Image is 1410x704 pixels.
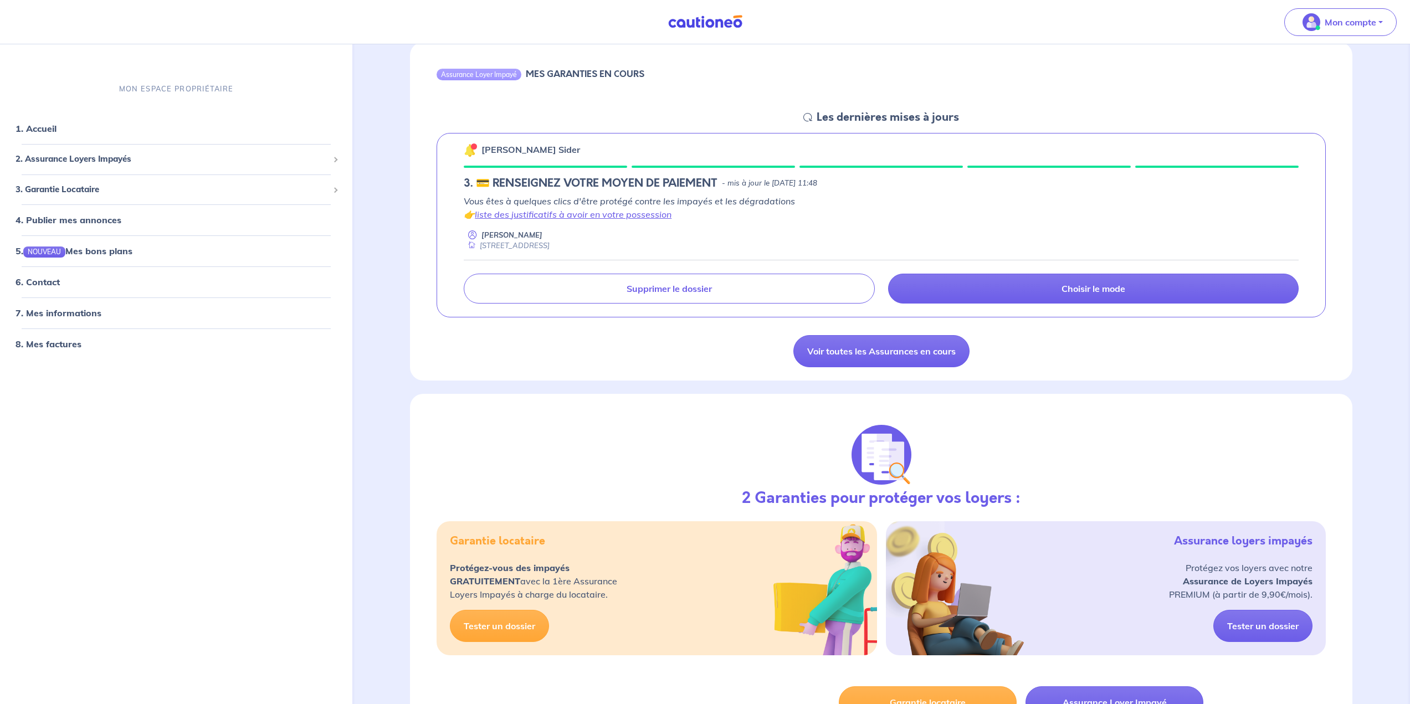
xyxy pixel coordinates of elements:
[16,245,132,256] a: 5.NOUVEAUMes bons plans
[1284,8,1397,36] button: illu_account_valid_menu.svgMon compte
[16,153,329,166] span: 2. Assurance Loyers Impayés
[1303,13,1320,31] img: illu_account_valid_menu.svg
[464,274,874,304] a: Supprimer le dossier
[475,209,671,220] a: liste des justificatifs à avoir en votre possession
[464,240,550,251] div: [STREET_ADDRESS]
[4,179,348,201] div: 3. Garantie Locataire
[4,209,348,231] div: 4. Publier mes annonces
[852,425,911,485] img: justif-loupe
[793,335,970,367] a: Voir toutes les Assurances en cours
[437,69,521,80] div: Assurance Loyer Impayé
[464,143,477,157] img: 🔔
[16,338,81,350] a: 8. Mes factures
[888,274,1299,304] a: Choisir le mode
[16,183,329,196] span: 3. Garantie Locataire
[526,69,644,79] h6: MES GARANTIES EN COURS
[1174,535,1312,548] h5: Assurance loyers impayés
[16,214,121,225] a: 4. Publier mes annonces
[16,307,101,318] a: 7. Mes informations
[16,276,60,287] a: 6. Contact
[4,148,348,170] div: 2. Assurance Loyers Impayés
[1213,610,1312,642] a: Tester un dossier
[16,123,57,134] a: 1. Accueil
[464,177,717,190] h5: 3. 💳 RENSEIGNEZ VOTRE MOYEN DE PAIEMENT
[450,610,549,642] a: Tester un dossier
[742,489,1021,508] h3: 2 Garanties pour protéger vos loyers :
[1169,561,1312,601] p: Protégez vos loyers avec notre PREMIUM (à partir de 9,90€/mois).
[464,194,1299,221] p: Vous êtes à quelques clics d'être protégé contre les impayés et les dégradations 👉
[4,117,348,140] div: 1. Accueil
[664,15,747,29] img: Cautioneo
[119,84,233,94] p: MON ESPACE PROPRIÉTAIRE
[450,562,570,587] strong: Protégez-vous des impayés GRATUITEMENT
[481,143,580,156] p: [PERSON_NAME] Sider
[722,178,817,189] p: - mis à jour le [DATE] 11:48
[4,333,348,355] div: 8. Mes factures
[4,240,348,262] div: 5.NOUVEAUMes bons plans
[817,111,959,124] h5: Les dernières mises à jours
[464,177,1299,190] div: state: CHOOSE-BILLING, Context: MORE-THAN-6-MONTHS,NO-CERTIFICATE,ALONE,LESSOR-DOCUMENTS
[4,271,348,293] div: 6. Contact
[1062,283,1125,294] p: Choisir le mode
[481,230,542,240] p: [PERSON_NAME]
[1325,16,1376,29] p: Mon compte
[1183,575,1312,587] strong: Assurance de Loyers Impayés
[627,283,712,294] p: Supprimer le dossier
[450,535,545,548] h5: Garantie locataire
[4,302,348,324] div: 7. Mes informations
[450,561,617,601] p: avec la 1ère Assurance Loyers Impayés à charge du locataire.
